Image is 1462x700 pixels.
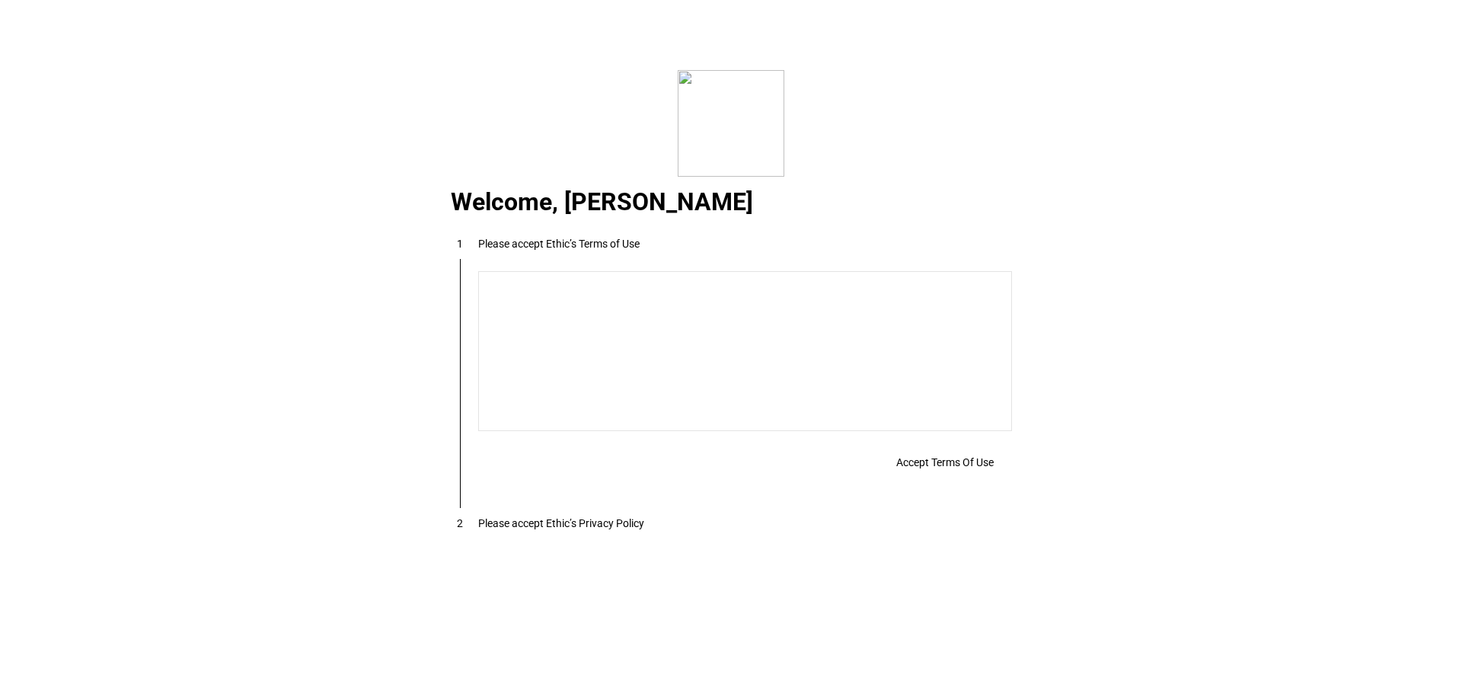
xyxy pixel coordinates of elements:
[433,194,1030,213] div: Welcome, [PERSON_NAME]
[457,238,463,250] span: 1
[678,70,784,177] img: corporate.svg
[478,517,644,529] div: Please accept Ethic’s Privacy Policy
[457,517,463,529] span: 2
[478,238,640,250] div: Please accept Ethic’s Terms of Use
